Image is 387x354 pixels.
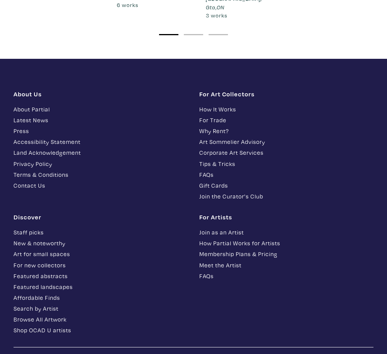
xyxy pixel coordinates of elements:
[199,272,373,280] a: FAQs
[199,148,373,157] a: Corporate Art Services
[14,127,188,135] a: Press
[199,170,373,179] a: FAQs
[199,228,373,237] a: Join as an Artist
[199,90,373,98] h1: For Art Collectors
[199,181,373,190] a: Gift Cards
[199,250,373,258] a: Membership Plans & Pricing
[199,239,373,248] a: How Partial Works for Artists
[14,105,188,114] a: About Partial
[14,213,188,221] h1: Discover
[14,293,188,302] a: Affordable Finds
[14,181,188,190] a: Contact Us
[199,105,373,114] a: How It Works
[199,116,373,125] a: For Trade
[14,250,188,258] a: Art for small spaces
[14,159,188,168] a: Privacy Policy
[14,261,188,270] a: For new collectors
[199,137,373,146] a: Art Sommelier Advisory
[199,261,373,270] a: Meet the Artist
[14,304,188,313] a: Search by Artist
[14,137,188,146] a: Accessibility Statement
[14,148,188,157] a: Land Acknowledgement
[14,239,188,248] a: New & noteworthy
[14,90,188,98] h1: About Us
[14,116,188,125] a: Latest News
[14,170,188,179] a: Terms & Conditions
[14,315,188,324] a: Browse All Artwork
[14,228,188,237] a: Staff picks
[199,213,373,221] h1: For Artists
[199,159,373,168] a: Tips & Tricks
[184,34,203,35] button: 2 of 3
[14,326,188,335] a: Shop OCAD U artists
[14,272,188,280] a: Featured abstracts
[199,127,373,135] a: Why Rent?
[14,282,188,291] a: Featured landscapes
[206,12,228,19] span: 3 works
[209,34,228,35] button: 3 of 3
[217,3,224,11] em: ON
[199,192,373,201] a: Join the Curator's Club
[117,1,139,9] span: 6 works
[159,34,178,35] button: 1 of 3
